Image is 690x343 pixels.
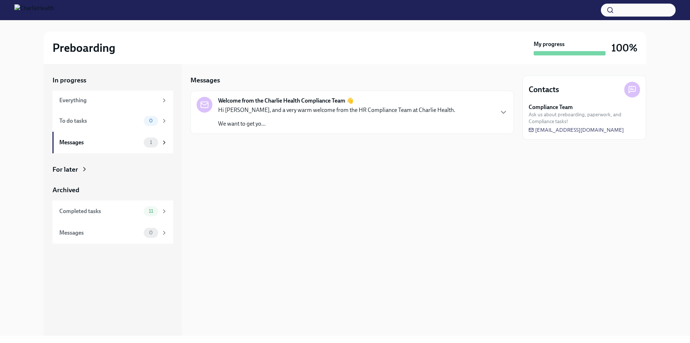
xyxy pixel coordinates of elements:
p: Hi [PERSON_NAME], and a very warm welcome from the HR Compliance Team at Charlie Health. [218,106,455,114]
span: 11 [144,208,157,214]
h5: Messages [190,76,220,85]
img: CharlieHealth [14,4,54,16]
span: 0 [145,118,157,123]
a: Messages1 [52,132,173,153]
span: 0 [145,230,157,235]
a: For later [52,165,173,174]
div: Messages [59,229,141,237]
h4: Contacts [529,84,559,95]
a: Messages0 [52,222,173,244]
strong: Compliance Team [529,103,573,111]
span: 1 [146,140,156,145]
div: Everything [59,96,158,104]
a: Completed tasks11 [52,200,173,222]
a: In progress [52,76,173,85]
a: Archived [52,185,173,195]
span: Ask us about preboarding, paperwork, and Compliance tasks! [529,111,640,125]
a: To do tasks0 [52,110,173,132]
a: Everything [52,91,173,110]
h2: Preboarding [52,41,115,55]
strong: My progress [534,40,565,48]
div: Completed tasks [59,207,141,215]
p: We want to get yo... [218,120,455,128]
div: Messages [59,139,141,146]
div: To do tasks [59,117,141,125]
strong: Welcome from the Charlie Health Compliance Team 👋 [218,97,354,105]
h3: 100% [611,41,638,54]
a: [EMAIL_ADDRESS][DOMAIN_NAME] [529,126,624,134]
div: For later [52,165,78,174]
